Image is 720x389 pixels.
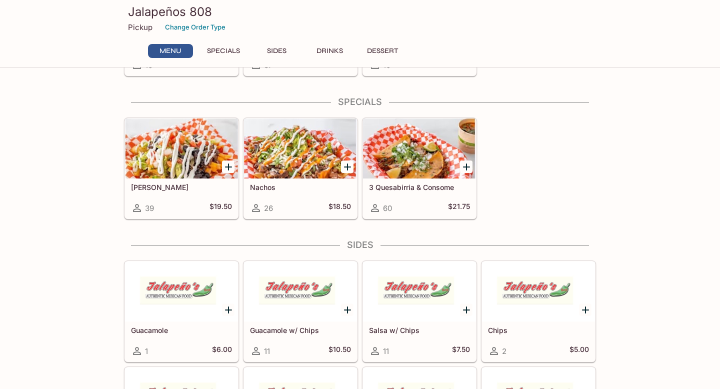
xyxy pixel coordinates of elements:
[369,183,470,191] h5: 3 Quesabirria & Consome
[341,303,353,316] button: Add Guacamole w/ Chips
[569,345,589,357] h5: $5.00
[128,22,152,32] p: Pickup
[244,118,357,178] div: Nachos
[264,346,270,356] span: 11
[448,202,470,214] h5: $21.75
[383,346,389,356] span: 11
[243,118,357,219] a: Nachos26$18.50
[488,326,589,334] h5: Chips
[128,4,592,19] h3: Jalapeños 808
[131,183,232,191] h5: [PERSON_NAME]
[362,261,476,362] a: Salsa w/ Chips11$7.50
[209,202,232,214] h5: $19.50
[341,160,353,173] button: Add Nachos
[460,303,472,316] button: Add Salsa w/ Chips
[131,326,232,334] h5: Guacamole
[243,261,357,362] a: Guacamole w/ Chips11$10.50
[222,303,234,316] button: Add Guacamole
[124,118,238,219] a: [PERSON_NAME]39$19.50
[502,346,506,356] span: 2
[125,118,238,178] div: Carne Asada Fries
[369,326,470,334] h5: Salsa w/ Chips
[250,183,351,191] h5: Nachos
[125,261,238,321] div: Guacamole
[222,160,234,173] button: Add Carne Asada Fries
[363,118,476,178] div: 3 Quesabirria & Consome
[148,44,193,58] button: Menu
[244,261,357,321] div: Guacamole w/ Chips
[363,261,476,321] div: Salsa w/ Chips
[579,303,591,316] button: Add Chips
[481,261,595,362] a: Chips2$5.00
[145,203,154,213] span: 39
[264,203,273,213] span: 26
[254,44,299,58] button: Sides
[160,19,230,35] button: Change Order Type
[145,346,148,356] span: 1
[201,44,246,58] button: Specials
[452,345,470,357] h5: $7.50
[328,345,351,357] h5: $10.50
[482,261,595,321] div: Chips
[124,261,238,362] a: Guacamole1$6.00
[124,239,596,250] h4: Sides
[360,44,405,58] button: Dessert
[307,44,352,58] button: Drinks
[124,96,596,107] h4: Specials
[328,202,351,214] h5: $18.50
[212,345,232,357] h5: $6.00
[383,203,392,213] span: 60
[460,160,472,173] button: Add 3 Quesabirria & Consome
[362,118,476,219] a: 3 Quesabirria & Consome60$21.75
[250,326,351,334] h5: Guacamole w/ Chips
